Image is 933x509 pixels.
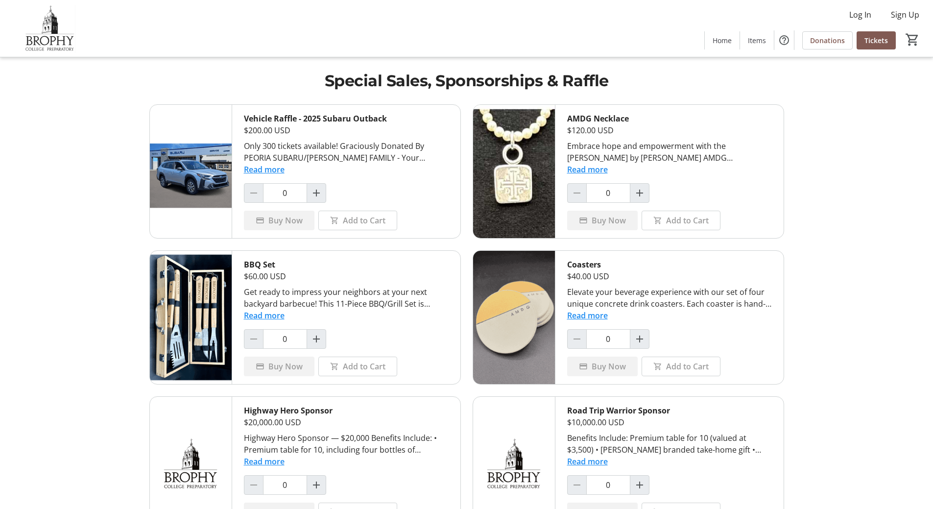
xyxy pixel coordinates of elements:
[244,140,449,164] div: Only 300 tickets available! Graciously Donated By PEORIA SUBARU/[PERSON_NAME] FAMILY - Your Great...
[567,310,608,321] button: Read more
[567,405,772,416] div: Road Trip Warrior Sponsor
[263,183,307,203] input: Vehicle Raffle - 2025 Subaru Outback Quantity
[630,476,649,494] button: Increment by one
[567,140,772,164] div: Embrace hope and empowerment with the [PERSON_NAME] by [PERSON_NAME] AMDG [PERSON_NAME] necklace,...
[774,30,794,50] button: Help
[841,7,879,23] button: Log In
[307,330,326,348] button: Increment by one
[473,105,555,238] img: AMDG Necklace
[740,31,774,49] a: Items
[586,183,630,203] input: AMDG Necklace Quantity
[244,113,449,124] div: Vehicle Raffle - 2025 Subaru Outback
[586,475,630,495] input: Road Trip Warrior Sponsor Quantity
[244,270,449,282] div: $60.00 USD
[244,124,449,136] div: $200.00 USD
[244,405,449,416] div: Highway Hero Sponsor
[473,251,555,384] img: Coasters
[802,31,853,49] a: Donations
[244,456,285,467] button: Read more
[630,330,649,348] button: Increment by one
[586,329,630,349] input: Coasters Quantity
[244,416,449,428] div: $20,000.00 USD
[244,259,449,270] div: BBQ Set
[263,475,307,495] input: Highway Hero Sponsor Quantity
[630,184,649,202] button: Increment by one
[748,35,766,46] span: Items
[263,329,307,349] input: BBQ Set Quantity
[307,476,326,494] button: Increment by one
[567,286,772,310] div: Elevate your beverage experience with our set of four unique concrete drink coasters. Each coaste...
[891,9,919,21] span: Sign Up
[810,35,845,46] span: Donations
[150,251,232,384] img: BBQ Set
[567,164,608,175] button: Read more
[904,31,921,48] button: Cart
[244,432,449,456] div: Highway Hero Sponsor — $20,000 Benefits Include: • Premium table for 10, including four bottles o...
[244,310,285,321] button: Read more
[150,105,232,238] img: Vehicle Raffle - 2025 Subaru Outback
[149,69,784,93] h1: Special Sales, Sponsorships & Raffle
[713,35,732,46] span: Home
[567,259,772,270] div: Coasters
[705,31,740,49] a: Home
[864,35,888,46] span: Tickets
[567,432,772,456] div: Benefits Include: Premium table for 10 (valued at $3,500) • [PERSON_NAME] branded take-home gift ...
[849,9,871,21] span: Log In
[883,7,927,23] button: Sign Up
[6,4,93,53] img: Brophy College Preparatory 's Logo
[567,124,772,136] div: $120.00 USD
[567,416,772,428] div: $10,000.00 USD
[567,456,608,467] button: Read more
[567,270,772,282] div: $40.00 USD
[567,113,772,124] div: AMDG Necklace
[244,164,285,175] button: Read more
[857,31,896,49] a: Tickets
[244,286,449,310] div: Get ready to impress your neighbors at your next backyard barbecue! This 11-Piece BBQ/Grill Set i...
[307,184,326,202] button: Increment by one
